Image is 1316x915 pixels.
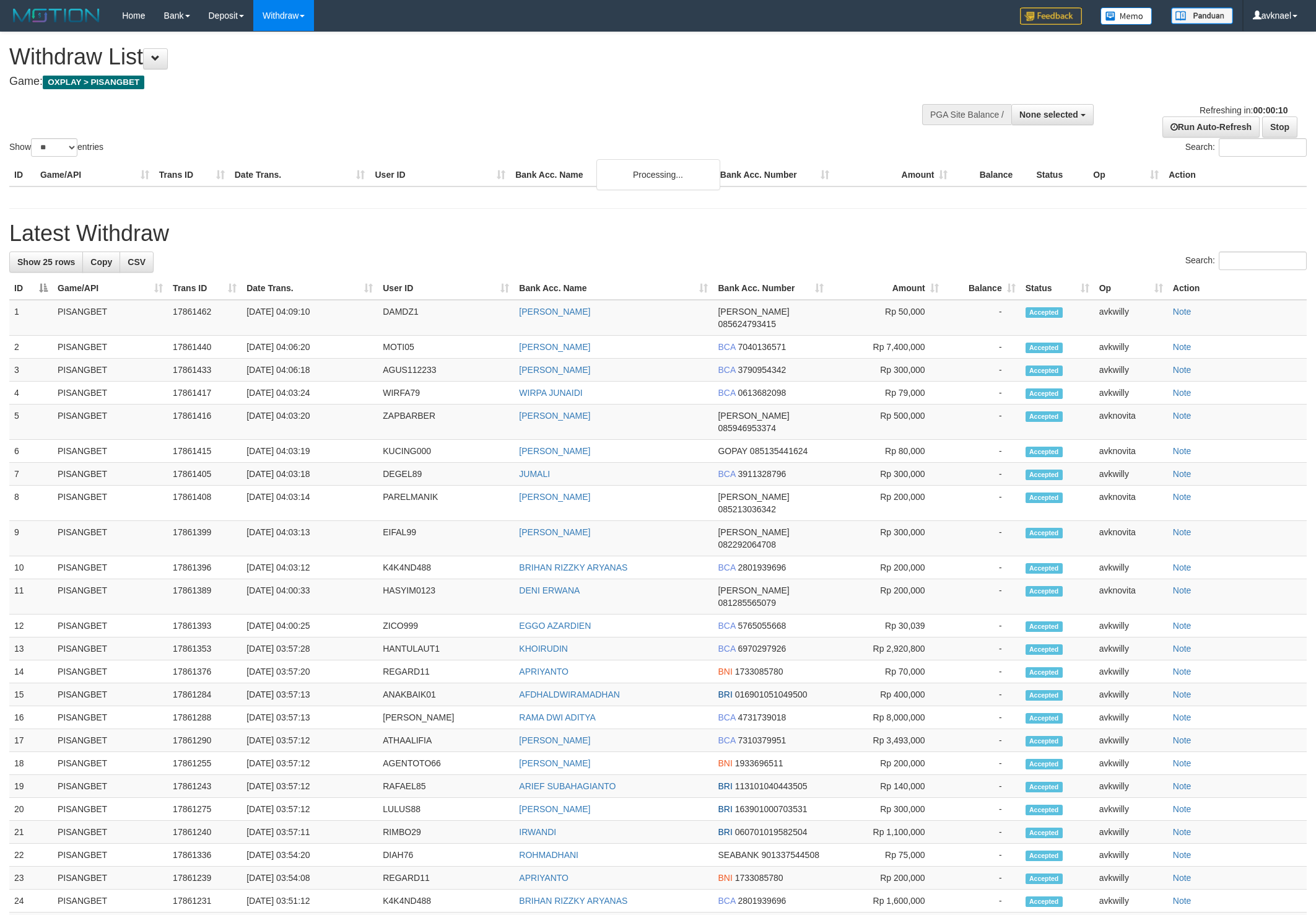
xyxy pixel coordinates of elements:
[1173,492,1192,502] a: Note
[1162,116,1260,138] a: Run Auto-Refresh
[829,752,944,775] td: Rp 200,000
[510,164,715,186] th: Bank Acc. Name
[9,556,53,579] td: 10
[378,729,514,752] td: ATHAALIFIA
[1094,521,1168,556] td: avknovita
[9,486,53,521] td: 8
[829,579,944,615] td: Rp 200,000
[519,585,580,595] a: DENI ERWANA
[519,411,590,421] a: [PERSON_NAME]
[738,735,786,745] span: Copy 7310379951 to clipboard
[1173,873,1192,883] a: Note
[1173,896,1192,906] a: Note
[944,579,1021,615] td: -
[9,221,1307,246] h1: Latest Withdraw
[1031,164,1088,186] th: Status
[1094,300,1168,336] td: avkwilly
[834,164,953,186] th: Amount
[168,405,242,440] td: 17861416
[738,388,786,398] span: Copy 0613682098 to clipboard
[1094,359,1168,382] td: avkwilly
[718,423,775,433] span: Copy 085946953374 to clipboard
[242,463,378,486] td: [DATE] 04:03:18
[168,300,242,336] td: 17861462
[519,388,582,398] a: WIRPA JUNAIDI
[230,164,370,186] th: Date Trans.
[1173,388,1192,398] a: Note
[829,660,944,683] td: Rp 70,000
[242,300,378,336] td: [DATE] 04:09:10
[378,521,514,556] td: EIFAL99
[519,690,620,699] a: AFDHALDWIRAMADHAN
[9,6,103,25] img: MOTION_logo.png
[9,252,83,273] a: Show 25 rows
[1173,667,1192,676] a: Note
[53,556,168,579] td: PISANGBET
[168,382,242,405] td: 17861417
[9,775,53,798] td: 19
[1094,729,1168,752] td: avkwilly
[718,307,789,317] span: [PERSON_NAME]
[168,336,242,359] td: 17861440
[735,758,783,768] span: Copy 1933696511 to clipboard
[53,579,168,615] td: PISANGBET
[1021,277,1094,300] th: Status: activate to sort column ascending
[1173,781,1192,791] a: Note
[9,637,53,660] td: 13
[53,336,168,359] td: PISANGBET
[9,138,103,157] label: Show entries
[738,563,786,572] span: Copy 2801939696 to clipboard
[242,556,378,579] td: [DATE] 04:03:12
[829,637,944,660] td: Rp 2,920,800
[154,164,230,186] th: Trans ID
[35,164,154,186] th: Game/API
[1026,528,1063,538] span: Accepted
[1173,850,1192,860] a: Note
[1026,563,1063,574] span: Accepted
[1173,585,1192,595] a: Note
[9,660,53,683] td: 14
[242,752,378,775] td: [DATE] 03:57:12
[1026,644,1063,655] span: Accepted
[1173,690,1192,699] a: Note
[53,615,168,637] td: PISANGBET
[53,440,168,463] td: PISANGBET
[378,660,514,683] td: REGARD11
[829,405,944,440] td: Rp 500,000
[718,540,775,549] span: Copy 082292064708 to clipboard
[944,729,1021,752] td: -
[718,563,735,572] span: BCA
[596,159,720,190] div: Processing...
[378,359,514,382] td: AGUS112233
[53,729,168,752] td: PISANGBET
[9,706,53,729] td: 16
[53,683,168,706] td: PISANGBET
[9,359,53,382] td: 3
[168,579,242,615] td: 17861389
[31,138,77,157] select: Showentries
[1094,615,1168,637] td: avkwilly
[1173,563,1192,572] a: Note
[718,504,775,514] span: Copy 085213036342 to clipboard
[1026,366,1063,376] span: Accepted
[1026,667,1063,678] span: Accepted
[242,405,378,440] td: [DATE] 04:03:20
[1173,644,1192,654] a: Note
[128,257,146,267] span: CSV
[519,667,569,676] a: APRIYANTO
[9,683,53,706] td: 15
[829,440,944,463] td: Rp 80,000
[242,382,378,405] td: [DATE] 04:03:24
[718,469,735,479] span: BCA
[378,579,514,615] td: HASYIM0123
[1171,7,1233,24] img: panduan.png
[715,164,834,186] th: Bank Acc. Number
[1026,621,1063,632] span: Accepted
[829,706,944,729] td: Rp 8,000,000
[750,446,808,456] span: Copy 085135441624 to clipboard
[1164,164,1307,186] th: Action
[1094,706,1168,729] td: avkwilly
[738,365,786,375] span: Copy 3790954342 to clipboard
[944,521,1021,556] td: -
[829,683,944,706] td: Rp 400,000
